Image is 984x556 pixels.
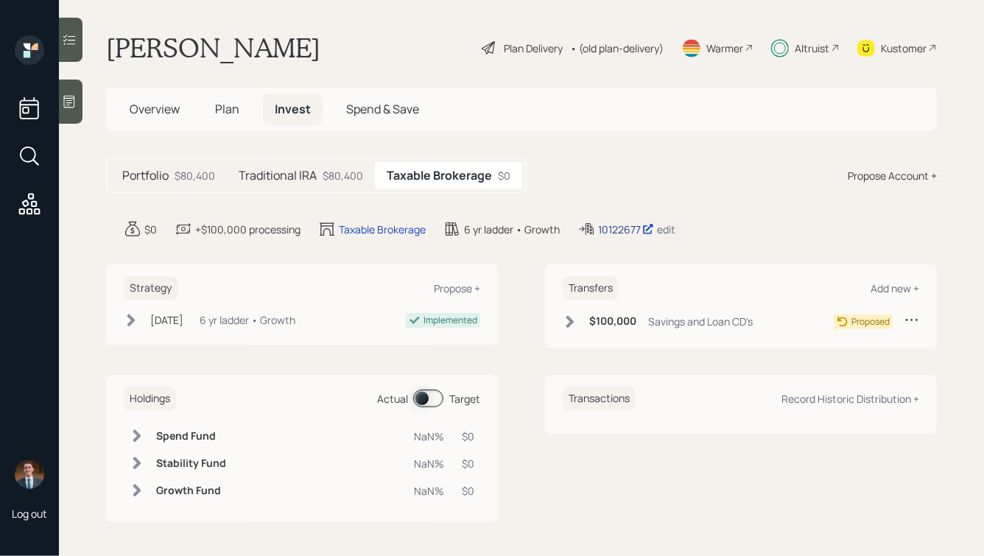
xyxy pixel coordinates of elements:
div: Actual [377,391,408,407]
h6: Holdings [124,387,176,411]
span: Overview [130,101,180,117]
div: +$100,000 processing [195,222,301,237]
div: Proposed [851,315,890,328]
div: Kustomer [881,41,927,56]
div: Savings and Loan CD's [648,314,753,329]
div: Altruist [795,41,829,56]
div: Warmer [706,41,743,56]
div: $80,400 [323,168,363,183]
div: Implemented [424,314,477,327]
div: $0 [498,168,510,183]
div: $0 [144,222,157,237]
div: Taxable Brokerage [339,222,426,237]
h5: Portfolio [122,169,169,183]
div: Plan Delivery [504,41,563,56]
div: 6 yr ladder • Growth [464,222,560,237]
div: Propose + [434,281,480,295]
div: [DATE] [150,312,183,328]
span: Invest [275,101,311,117]
div: NaN% [414,483,444,499]
h6: Growth Fund [156,485,226,497]
h6: Spend Fund [156,430,226,443]
h5: Taxable Brokerage [387,169,492,183]
div: NaN% [414,456,444,471]
div: • (old plan-delivery) [570,41,664,56]
img: hunter_neumayer.jpg [15,460,44,489]
div: NaN% [414,429,444,444]
h6: Strategy [124,276,178,300]
h1: [PERSON_NAME] [106,32,320,64]
div: $0 [462,483,474,499]
h6: Stability Fund [156,457,226,470]
div: $0 [462,456,474,471]
h5: Traditional IRA [239,169,317,183]
h6: Transactions [563,387,636,411]
div: Log out [12,507,47,521]
div: Record Historic Distribution + [781,392,919,406]
span: Spend & Save [346,101,419,117]
div: edit [657,222,675,236]
div: $80,400 [175,168,215,183]
span: Plan [215,101,239,117]
h6: Transfers [563,276,619,300]
div: Add new + [871,281,919,295]
div: 6 yr ladder • Growth [200,312,295,328]
h6: $100,000 [589,315,636,328]
div: Propose Account + [848,168,937,183]
div: Target [449,391,480,407]
div: $0 [462,429,474,444]
div: 10122677 [598,222,654,237]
